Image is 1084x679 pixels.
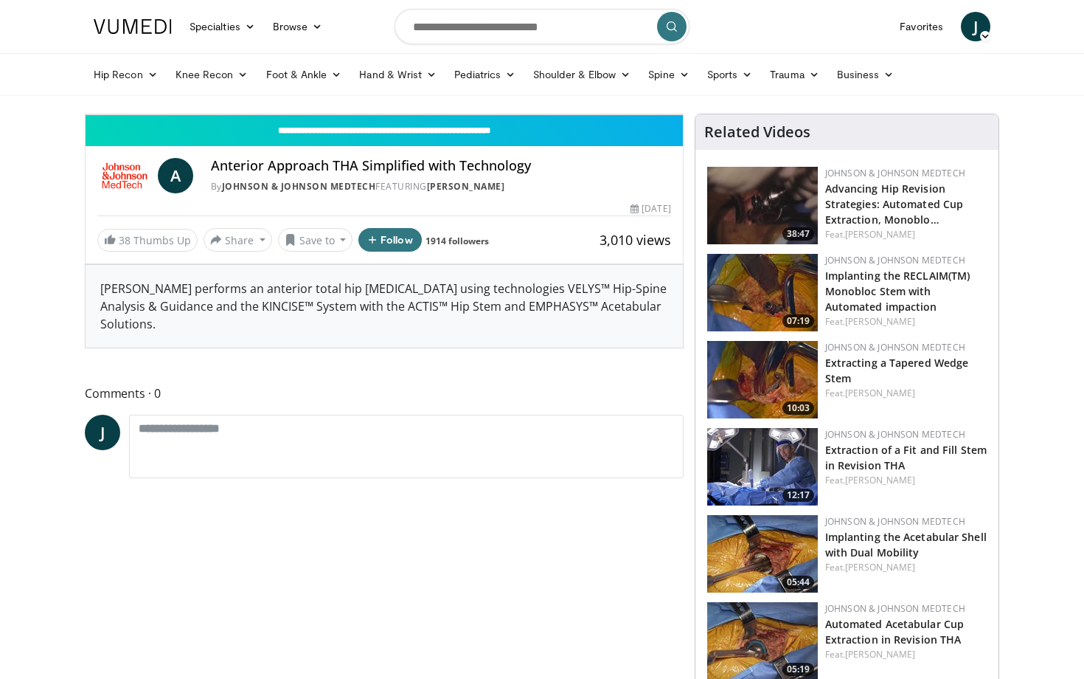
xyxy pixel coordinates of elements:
div: Feat. [825,648,987,661]
div: [PERSON_NAME] performs an anterior total hip [MEDICAL_DATA] using technologies VELYS™ Hip-Spine A... [86,265,683,348]
a: Browse [264,12,332,41]
a: [PERSON_NAME] [427,180,505,193]
a: Hand & Wrist [350,60,445,89]
a: 38 Thumbs Up [97,229,198,252]
a: Business [828,60,903,89]
a: Advancing Hip Revision Strategies: Automated Cup Extraction, Monoblo… [825,182,964,227]
img: ffc33e66-92ed-4f11-95c4-0a160745ec3c.150x105_q85_crop-smart_upscale.jpg [707,254,818,331]
a: Johnson & Johnson MedTech [825,515,965,528]
img: Johnson & Johnson MedTech [97,158,152,193]
img: 9f1a5b5d-2ba5-4c40-8e0c-30b4b8951080.150x105_q85_crop-smart_upscale.jpg [707,167,818,244]
a: [PERSON_NAME] [845,474,915,486]
h4: Anterior Approach THA Simplified with Technology [211,158,671,174]
a: Favorites [891,12,952,41]
button: Save to [278,228,353,252]
div: By FEATURING [211,180,671,193]
a: Extracting a Tapered Wedge Stem [825,356,969,385]
input: Search topics, interventions [395,9,689,44]
div: [DATE] [630,202,670,216]
a: 38:47 [707,167,818,244]
a: Implanting the Acetabular Shell with Dual Mobility [825,530,987,559]
a: 07:19 [707,254,818,331]
a: 10:03 [707,341,818,418]
h4: Related Videos [704,123,810,141]
a: Johnson & Johnson MedTech [825,254,965,266]
button: Follow [358,228,422,252]
div: Feat. [825,228,987,241]
div: Feat. [825,561,987,574]
img: 82aed312-2a25-4631-ae62-904ce62d2708.150x105_q85_crop-smart_upscale.jpg [707,428,818,506]
a: [PERSON_NAME] [845,315,915,328]
img: 0b84e8e2-d493-4aee-915d-8b4f424ca292.150x105_q85_crop-smart_upscale.jpg [707,341,818,418]
a: Johnson & Johnson MedTech [825,167,965,179]
span: Comments 0 [85,384,684,403]
a: Johnson & Johnson MedTech [825,341,965,354]
a: [PERSON_NAME] [845,228,915,241]
a: Extraction of a Fit and Fill Stem in Revision THA [825,443,987,472]
button: Share [204,228,272,252]
a: Shoulder & Elbow [524,60,639,89]
video-js: Video Player [86,114,683,115]
a: [PERSON_NAME] [845,387,915,399]
a: Specialties [181,12,264,41]
span: 38:47 [782,227,814,241]
span: 10:03 [782,401,814,415]
a: A [158,158,193,193]
a: Johnson & Johnson MedTech [825,602,965,615]
a: 1914 followers [425,235,489,247]
a: [PERSON_NAME] [845,561,915,573]
img: VuMedi Logo [94,19,172,34]
span: 05:19 [782,663,814,676]
a: 12:17 [707,428,818,506]
a: 05:44 [707,515,818,593]
span: 05:44 [782,576,814,589]
span: 12:17 [782,489,814,502]
a: Sports [698,60,762,89]
a: Pediatrics [445,60,524,89]
a: J [85,415,120,450]
span: 3,010 views [600,231,671,249]
img: 9c1ab193-c641-4637-bd4d-10334871fca9.150x105_q85_crop-smart_upscale.jpg [707,515,818,593]
a: Knee Recon [167,60,257,89]
a: [PERSON_NAME] [845,648,915,661]
a: Hip Recon [85,60,167,89]
a: Automated Acetabular Cup Extraction in Revision THA [825,617,964,647]
span: 07:19 [782,314,814,328]
div: Feat. [825,315,987,328]
a: Spine [639,60,698,89]
div: Feat. [825,387,987,400]
a: Johnson & Johnson MedTech [222,180,376,193]
a: J [961,12,990,41]
a: Johnson & Johnson MedTech [825,428,965,441]
a: Foot & Ankle [257,60,351,89]
a: Trauma [761,60,828,89]
div: Feat. [825,474,987,487]
a: Implanting the RECLAIM(TM) Monobloc Stem with Automated impaction [825,269,970,314]
span: 38 [119,233,131,247]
